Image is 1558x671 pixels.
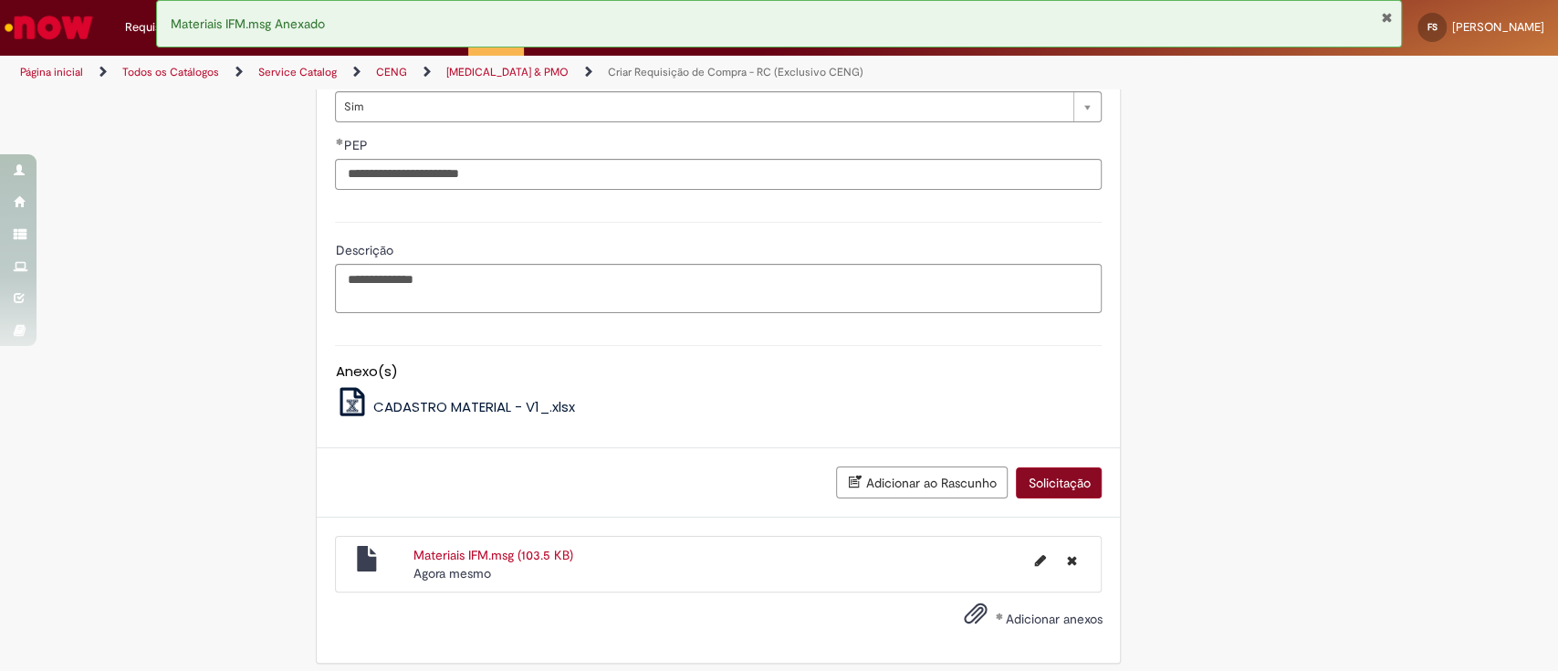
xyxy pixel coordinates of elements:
span: FS [1427,21,1438,33]
span: Sim [343,92,1064,121]
span: Agora mesmo [413,565,491,582]
a: Página inicial [20,65,83,79]
span: PEP [343,137,371,153]
span: [PERSON_NAME] [1452,19,1544,35]
button: Editar nome de arquivo Materiais IFM.msg [1023,546,1056,575]
button: Adicionar ao Rascunho [836,467,1008,498]
span: Requisições [125,18,189,37]
a: CADASTRO MATERIAL - V1_.xlsx [335,397,575,416]
span: Descrição [335,242,396,258]
a: Service Catalog [258,65,337,79]
input: PEP [335,159,1102,190]
span: Materiais IFM.msg Anexado [171,16,325,32]
h5: Anexo(s) [335,364,1102,380]
img: ServiceNow [2,9,96,46]
button: Excluir Materiais IFM.msg [1055,546,1087,575]
a: Todos os Catálogos [122,65,219,79]
a: Criar Requisição de Compra - RC (Exclusivo CENG) [608,65,863,79]
button: Adicionar anexos [958,597,991,639]
button: Fechar Notificação [1380,10,1392,25]
time: 29/08/2025 13:06:20 [413,565,491,582]
a: CENG [376,65,407,79]
textarea: Descrição [335,264,1102,313]
span: Adicionar anexos [1005,611,1102,627]
ul: Trilhas de página [14,56,1025,89]
span: Obrigatório Preenchido [335,138,343,145]
button: Solicitação [1016,467,1102,498]
span: CADASTRO MATERIAL - V1_.xlsx [373,397,575,416]
a: Materiais IFM.msg (103.5 KB) [413,547,573,563]
a: [MEDICAL_DATA] & PMO [446,65,569,79]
